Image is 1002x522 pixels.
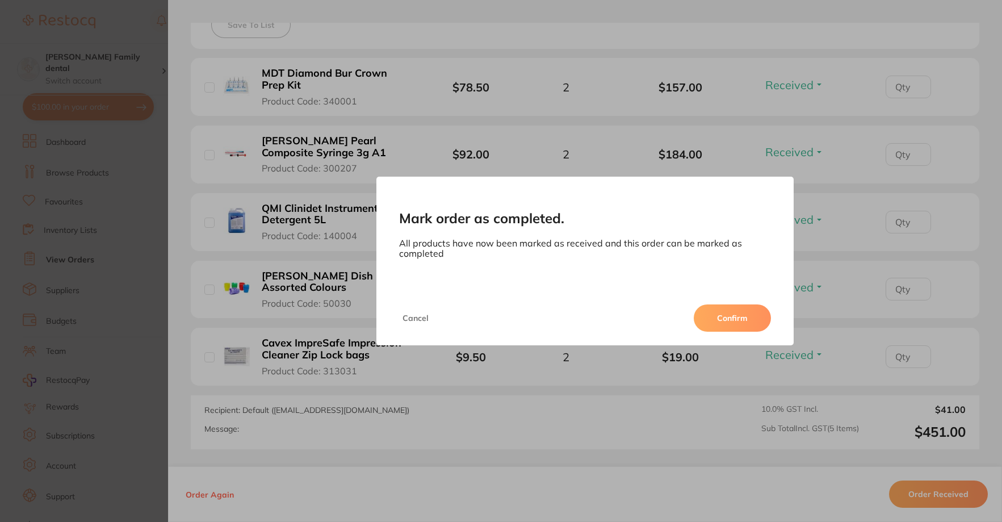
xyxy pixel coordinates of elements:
[399,304,432,332] button: Cancel
[694,304,771,332] button: Confirm
[26,34,44,52] img: Profile image for Restocq
[49,33,195,98] span: It has been 14 days since you have started your Restocq journey. We wanted to do a check in and s...
[399,238,771,259] p: All products have now been marked as received and this order can be marked as completed
[399,211,771,227] h2: Mark order as completed.
[49,44,196,54] p: Message from Restocq, sent 1w ago
[17,24,210,61] div: message notification from Restocq, 1w ago. It has been 14 days since you have started your Restoc...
